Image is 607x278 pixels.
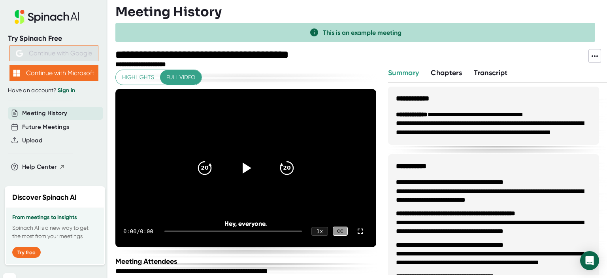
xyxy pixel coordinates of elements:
[160,70,202,85] button: Full video
[9,45,98,61] button: Continue with Google
[115,4,222,19] h3: Meeting History
[431,68,462,78] button: Chapters
[9,65,98,81] button: Continue with Microsoft
[58,87,75,94] a: Sign in
[116,70,160,85] button: Highlights
[333,227,348,236] div: CC
[8,34,100,43] div: Try Spinach Free
[22,123,69,132] button: Future Meetings
[580,251,599,270] div: Open Intercom Messenger
[474,68,508,77] span: Transcript
[122,72,154,82] span: Highlights
[12,192,77,203] h2: Discover Spinach AI
[166,72,195,82] span: Full video
[22,163,57,172] span: Help Center
[388,68,419,78] button: Summary
[22,109,67,118] button: Meeting History
[12,247,41,258] button: Try free
[123,228,155,235] div: 0:00 / 0:00
[115,257,378,266] div: Meeting Attendees
[311,227,328,236] div: 1 x
[431,68,462,77] span: Chapters
[141,220,350,227] div: Hey, everyone.
[22,136,42,145] button: Upload
[12,224,98,240] p: Spinach AI is a new way to get the most from your meetings
[16,50,23,57] img: Aehbyd4JwY73AAAAAElFTkSuQmCC
[12,214,98,221] h3: From meetings to insights
[8,87,100,94] div: Have an account?
[323,29,402,36] span: This is an example meeting
[22,163,65,172] button: Help Center
[388,68,419,77] span: Summary
[474,68,508,78] button: Transcript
